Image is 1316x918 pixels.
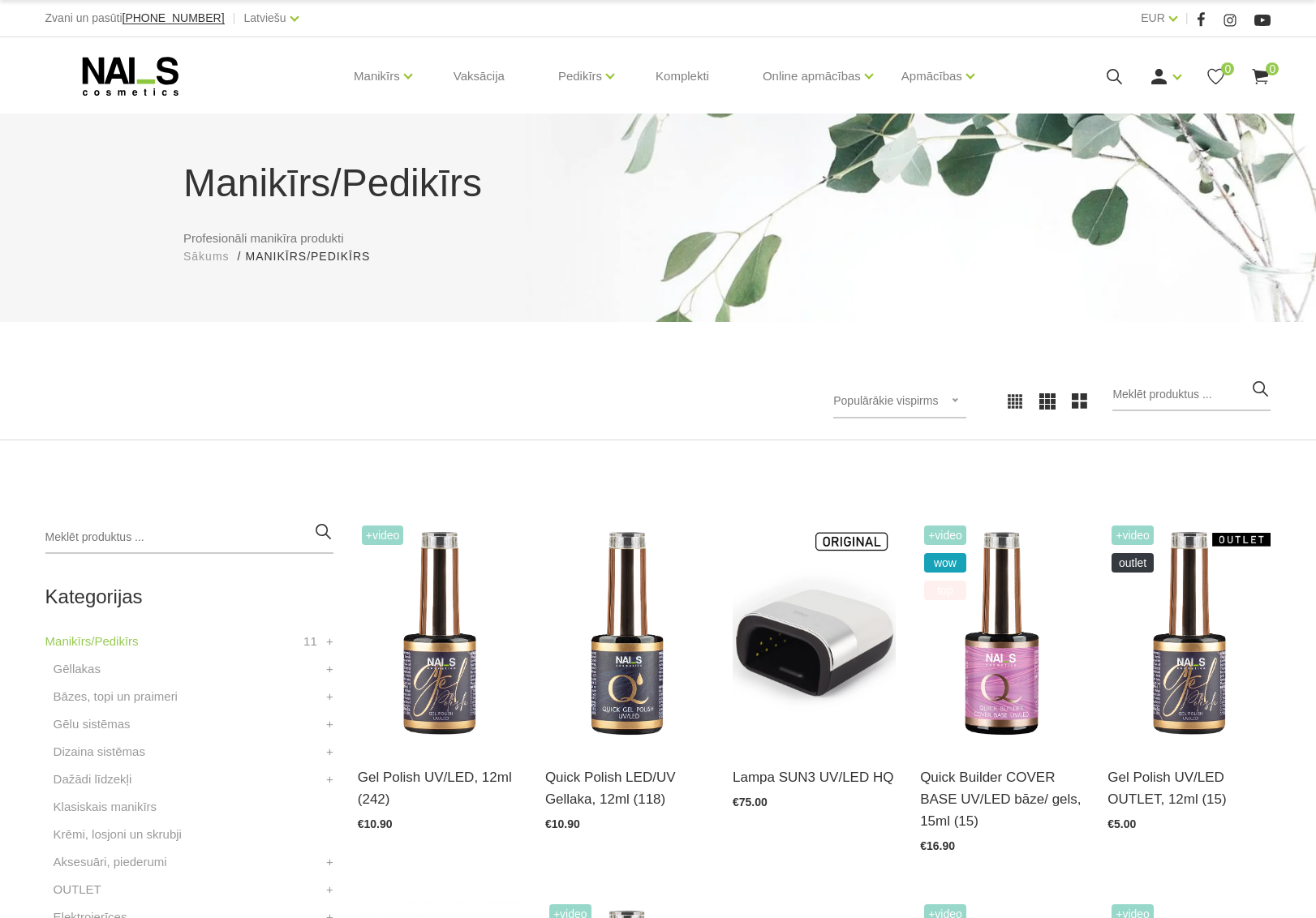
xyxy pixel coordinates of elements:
input: Meklēt produktus ... [45,521,333,554]
a: Sākums [183,248,230,265]
span: €10.90 [545,817,580,830]
a: Quick Polish LED/UV Gellaka, 12ml (118) [545,766,708,810]
a: + [326,632,333,651]
h2: Kategorijas [45,586,333,607]
a: + [326,852,333,872]
a: Komplekti [643,37,722,115]
div: Zvani un pasūti [45,8,225,28]
img: Modelis: SUNUV 3Jauda: 48WViļņu garums: 365+405nmKalpošanas ilgums: 50000 HRSPogas vadība:10s/30s... [733,521,896,746]
span: €10.90 [358,817,393,830]
a: OUTLET [54,880,101,899]
a: Dizaina sistēmas [54,742,145,761]
a: Manikīrs/Pedikīrs [45,632,139,651]
span: | [233,8,236,28]
span: Populārākie vispirms [833,394,938,407]
a: Gēllakas [54,659,101,679]
a: Krēmi, losjoni un skrubji [54,825,182,844]
span: 0 [1221,62,1234,75]
span: +Video [1112,525,1154,545]
span: wow [924,553,966,573]
span: Sākums [183,250,230,263]
a: Gel Polish UV/LED, 12ml (242) [358,766,521,810]
a: Apmācības [901,44,962,109]
a: EUR [1141,8,1165,28]
span: [PHONE_NUMBER] [123,11,225,24]
span: +Video [362,525,404,545]
a: Online apmācības [763,44,861,109]
span: €75.00 [733,796,768,809]
a: 0 [1250,66,1271,87]
a: Latviešu [243,8,286,28]
a: Pedikīrs [558,44,602,109]
a: Manikīrs [354,44,400,109]
img: Ilgnoturīga, intensīvi pigmentēta gēllaka. Viegli klājas, lieliski žūst, nesaraujas, neatkāpjas n... [1107,521,1271,746]
span: €5.00 [1107,817,1136,830]
a: + [326,770,333,789]
span: 0 [1266,62,1279,75]
img: Ātri, ērti un vienkārši!Intensīvi pigmentēta gellaka, kas perfekti klājas arī vienā slānī, tādā v... [545,521,708,746]
a: 0 [1206,66,1226,87]
a: Dažādi līdzekļi [54,770,132,789]
a: Klasiskais manikīrs [54,797,157,817]
img: Šī brīža iemīlētākais produkts, kas nepieviļ nevienu meistaru.Perfektas noturības kamuflāžas bāze... [920,521,1083,746]
a: [PHONE_NUMBER] [123,12,225,24]
span: €16.90 [920,839,955,852]
input: Meklēt produktus ... [1112,379,1271,411]
a: Bāzes, topi un praimeri [54,687,178,706]
a: Aksesuāri, piederumi [54,852,167,872]
span: 11 [303,632,317,651]
span: top [924,581,966,600]
span: | [1185,8,1189,28]
a: Gel Polish UV/LED OUTLET, 12ml (15) [1107,766,1271,810]
li: Manikīrs/Pedikīrs [245,248,386,265]
span: +Video [924,525,966,545]
a: Quick Builder COVER BASE UV/LED bāze/ gels, 15ml (15) [920,766,1083,833]
a: Vaksācija [441,37,518,115]
a: Lampa SUN3 UV/LED HQ [733,766,896,788]
a: + [326,714,333,734]
a: Gēlu sistēmas [54,714,131,734]
a: + [326,880,333,899]
span: OUTLET [1112,553,1154,573]
a: + [326,659,333,679]
a: + [326,687,333,706]
h1: Manikīrs/Pedikīrs [183,154,1133,212]
div: Profesionāli manikīra produkti [171,154,1145,265]
img: Ilgnoturīga, intensīvi pigmentēta gellaka. Viegli klājas, lieliski žūst, nesaraujas, neatkāpjas n... [358,521,521,746]
a: + [326,742,333,761]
